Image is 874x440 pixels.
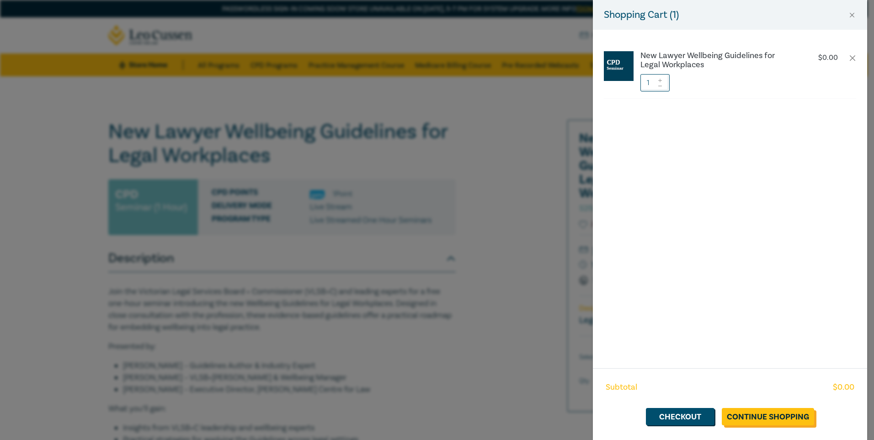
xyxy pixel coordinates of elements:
[604,51,634,81] img: CPD%20Seminar.jpg
[640,51,792,70] a: New Lawyer Wellbeing Guidelines for Legal Workplaces
[722,408,814,425] a: Continue Shopping
[640,74,670,91] input: 1
[833,381,854,393] span: $ 0.00
[818,54,838,62] p: $ 0.00
[606,381,637,393] span: Subtotal
[848,11,856,19] button: Close
[604,7,679,22] h5: Shopping Cart ( 1 )
[646,408,714,425] a: Checkout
